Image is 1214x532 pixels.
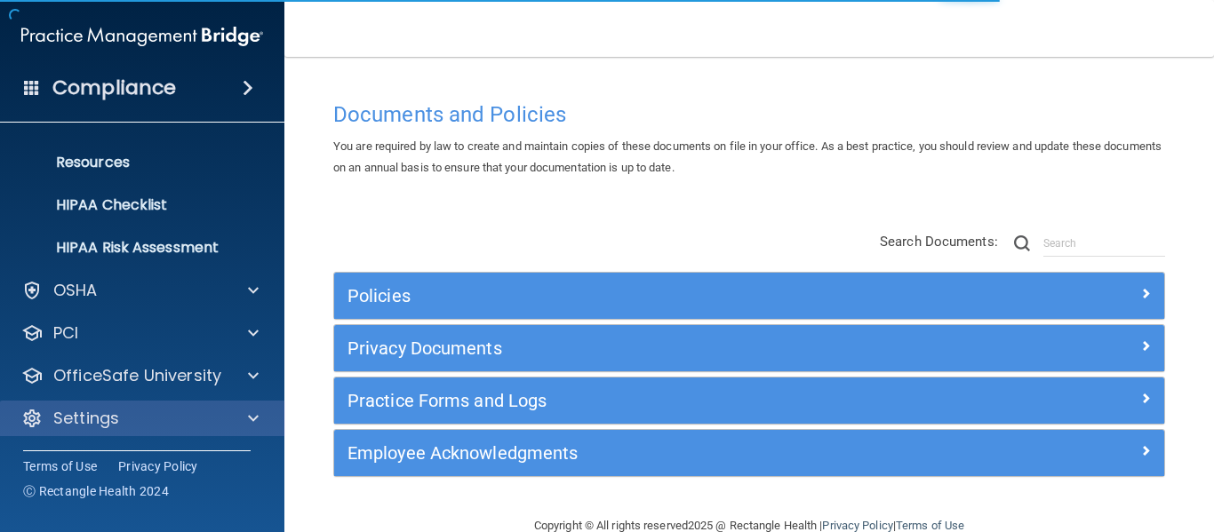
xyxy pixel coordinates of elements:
p: HIPAA Checklist [12,196,254,214]
h4: Compliance [52,75,176,100]
span: Ⓒ Rectangle Health 2024 [23,482,169,500]
a: PCI [21,322,259,344]
p: OSHA [53,280,98,301]
a: Policies [347,282,1151,310]
p: Settings [53,408,119,429]
h5: Practice Forms and Logs [347,391,944,410]
span: You are required by law to create and maintain copies of these documents on file in your office. ... [333,139,1162,174]
a: Privacy Documents [347,334,1151,362]
a: OfficeSafe University [21,365,259,386]
p: HIPAA Risk Assessment [12,239,254,257]
img: PMB logo [21,19,263,54]
img: ic-search.3b580494.png [1014,235,1030,251]
span: Search Documents: [880,234,998,250]
h5: Employee Acknowledgments [347,443,944,463]
a: Privacy Policy [822,519,892,532]
a: OSHA [21,280,259,301]
a: Practice Forms and Logs [347,386,1151,415]
h4: Documents and Policies [333,103,1165,126]
a: Employee Acknowledgments [347,439,1151,467]
a: Privacy Policy [118,457,198,475]
p: PCI [53,322,78,344]
a: Terms of Use [896,519,964,532]
a: Settings [21,408,259,429]
input: Search [1043,230,1165,257]
h5: Privacy Documents [347,338,944,358]
p: OfficeSafe University [53,365,221,386]
p: Resources [12,154,254,171]
a: Terms of Use [23,457,97,475]
h5: Policies [347,286,944,306]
